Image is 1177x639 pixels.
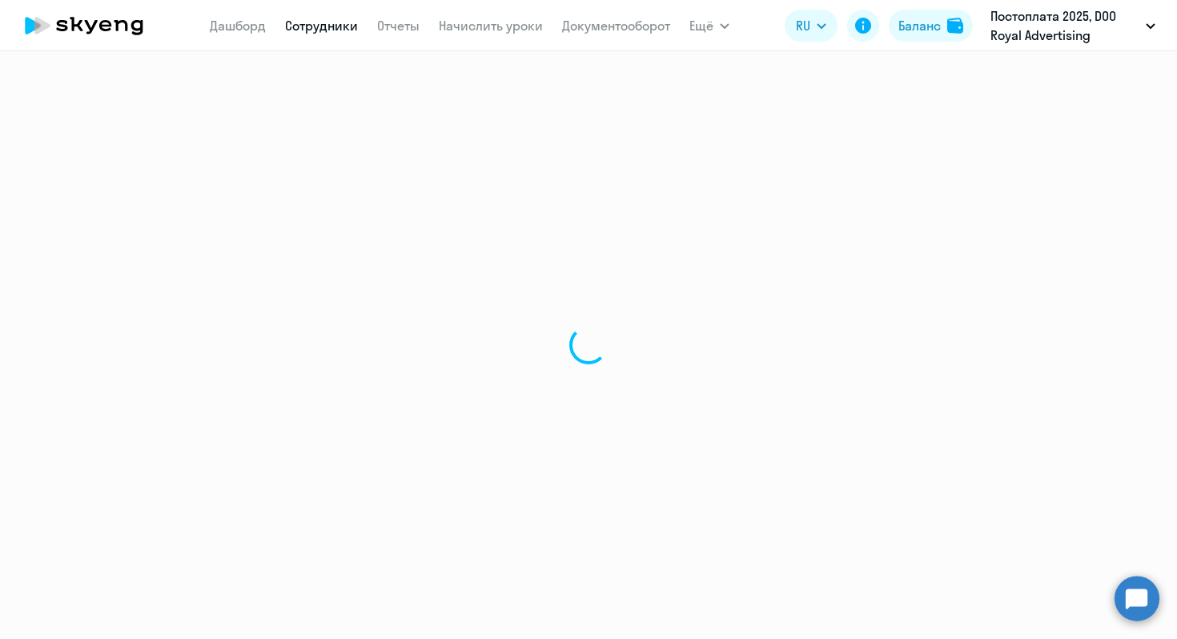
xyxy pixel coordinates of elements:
a: Отчеты [377,18,420,34]
button: Балансbalance [889,10,973,42]
a: Сотрудники [285,18,358,34]
button: RU [785,10,838,42]
span: RU [796,16,810,35]
a: Начислить уроки [439,18,543,34]
p: Постоплата 2025, DOO Royal Advertising [990,6,1139,45]
span: Ещё [689,16,713,35]
button: Ещё [689,10,729,42]
a: Документооборот [562,18,670,34]
button: Постоплата 2025, DOO Royal Advertising [982,6,1163,45]
img: balance [947,18,963,34]
div: Баланс [898,16,941,35]
a: Дашборд [210,18,266,34]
